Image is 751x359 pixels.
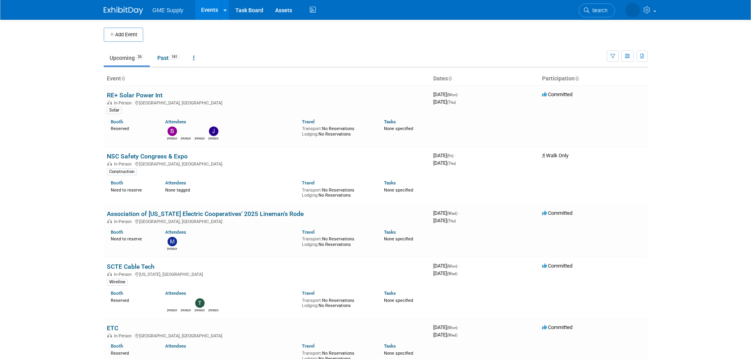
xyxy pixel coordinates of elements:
[209,126,218,136] img: John Medina
[114,100,134,106] span: In-Person
[209,308,218,312] div: Dave Coble
[384,188,413,193] span: None specified
[384,119,396,125] a: Tasks
[104,28,143,42] button: Add Event
[302,125,372,137] div: No Reservations No Reservations
[114,333,134,339] span: In-Person
[542,263,572,269] span: Committed
[209,298,218,308] img: Dave Coble
[181,298,191,308] img: Richard Martire
[447,211,457,216] span: (Wed)
[542,153,568,158] span: Walk Only
[107,324,118,332] a: ETC
[195,298,205,308] img: Todd Licence
[181,126,191,136] img: Chuck Karas
[579,4,615,17] a: Search
[433,270,457,276] span: [DATE]
[111,229,123,235] a: Booth
[135,54,144,60] span: 26
[447,93,457,97] span: (Mon)
[302,296,372,309] div: No Reservations No Reservations
[384,126,413,131] span: None specified
[458,324,460,330] span: -
[181,136,191,141] div: Chuck Karas
[539,72,648,86] th: Participation
[107,219,112,223] img: In-Person Event
[447,100,456,104] span: (Thu)
[458,263,460,269] span: -
[165,119,186,125] a: Attendees
[195,136,205,141] div: Ryan Keogh
[433,263,460,269] span: [DATE]
[165,290,186,296] a: Attendees
[542,210,572,216] span: Committed
[458,210,460,216] span: -
[169,54,180,60] span: 181
[167,136,177,141] div: Brandon Monroe
[433,153,456,158] span: [DATE]
[302,290,315,296] a: Travel
[168,126,177,136] img: Brandon Monroe
[107,272,112,276] img: In-Person Event
[302,126,322,131] span: Transport:
[111,119,123,125] a: Booth
[302,351,322,356] span: Transport:
[104,7,143,15] img: ExhibitDay
[107,210,304,218] a: Association of [US_STATE] Electric Cooperatives’ 2025 Lineman’s Rode
[111,235,154,242] div: Need to reserve
[107,99,427,106] div: [GEOGRAPHIC_DATA], [GEOGRAPHIC_DATA]
[107,218,427,224] div: [GEOGRAPHIC_DATA], [GEOGRAPHIC_DATA]
[114,162,134,167] span: In-Person
[384,343,396,349] a: Tasks
[107,263,155,270] a: SCTE Cable Tech
[589,7,608,13] span: Search
[302,229,315,235] a: Travel
[384,180,396,186] a: Tasks
[104,50,150,65] a: Upcoming26
[302,188,322,193] span: Transport:
[181,308,191,312] div: Richard Martire
[107,107,122,114] div: Solar
[302,298,322,303] span: Transport:
[165,229,186,235] a: Attendees
[107,153,188,160] a: NSC Safety Congress & Expo
[302,193,319,198] span: Lodging:
[195,308,205,312] div: Todd Licence
[302,235,372,247] div: No Reservations No Reservations
[121,75,125,82] a: Sort by Event Name
[384,229,396,235] a: Tasks
[447,219,456,223] span: (Thu)
[575,75,579,82] a: Sort by Participation Type
[447,154,453,158] span: (Fri)
[167,308,177,312] div: Cody Sellers
[433,91,460,97] span: [DATE]
[165,186,296,193] div: None tagged
[107,279,128,286] div: Wireline
[447,264,457,268] span: (Mon)
[430,72,539,86] th: Dates
[384,298,413,303] span: None specified
[433,160,456,166] span: [DATE]
[104,72,430,86] th: Event
[433,218,456,223] span: [DATE]
[302,180,315,186] a: Travel
[107,333,112,337] img: In-Person Event
[384,290,396,296] a: Tasks
[302,242,319,247] span: Lodging:
[165,343,186,349] a: Attendees
[447,272,457,276] span: (Wed)
[542,91,572,97] span: Committed
[433,332,457,338] span: [DATE]
[302,236,322,242] span: Transport:
[151,50,186,65] a: Past181
[384,351,413,356] span: None specified
[384,236,413,242] span: None specified
[111,186,154,193] div: Need to reserve
[111,349,154,356] div: Reserved
[168,298,177,308] img: Cody Sellers
[153,7,184,13] span: GME Supply
[107,168,137,175] div: Construction
[433,210,460,216] span: [DATE]
[448,75,452,82] a: Sort by Start Date
[302,303,319,308] span: Lodging:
